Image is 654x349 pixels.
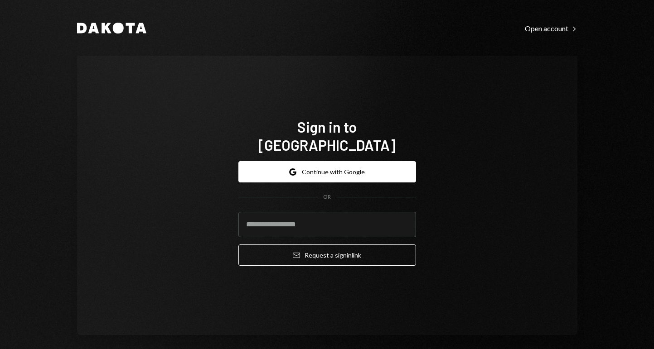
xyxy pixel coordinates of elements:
h1: Sign in to [GEOGRAPHIC_DATA] [238,118,416,154]
a: Open account [525,23,577,33]
button: Continue with Google [238,161,416,182]
div: OR [323,193,331,201]
div: Open account [525,24,577,33]
button: Request a signinlink [238,244,416,266]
